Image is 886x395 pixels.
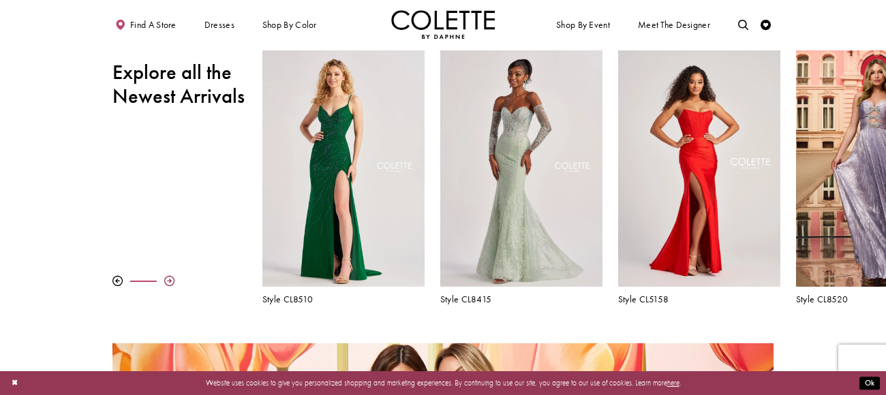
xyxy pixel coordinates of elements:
[391,10,495,39] img: Colette by Daphne
[112,10,179,39] a: Find a store
[556,20,610,30] span: Shop By Event
[440,294,602,304] a: Style CL8415
[391,10,495,39] a: Visit Home Page
[262,20,317,30] span: Shop by color
[638,20,710,30] span: Meet the designer
[432,43,610,313] div: Colette by Daphne Style No. CL8415
[667,378,679,388] a: here
[553,10,612,39] span: Shop By Event
[735,10,751,39] a: Toggle search
[618,50,780,287] a: Visit Colette by Daphne Style No. CL5158 Page
[758,10,774,39] a: Check Wishlist
[440,50,602,287] a: Visit Colette by Daphne Style No. CL8415 Page
[112,61,247,108] h2: Explore all the Newest Arrivals
[618,294,780,304] a: Style CL5158
[204,20,234,30] span: Dresses
[610,43,788,313] div: Colette by Daphne Style No. CL5158
[6,374,23,392] button: Close Dialog
[262,294,425,304] a: Style CL8510
[635,10,713,39] a: Meet the designer
[859,377,880,390] button: Submit Dialog
[262,50,425,287] a: Visit Colette by Daphne Style No. CL8510 Page
[202,10,237,39] span: Dresses
[254,43,432,313] div: Colette by Daphne Style No. CL8510
[260,10,319,39] span: Shop by color
[74,376,812,390] p: Website uses cookies to give you personalized shopping and marketing experiences. By continuing t...
[130,20,177,30] span: Find a store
